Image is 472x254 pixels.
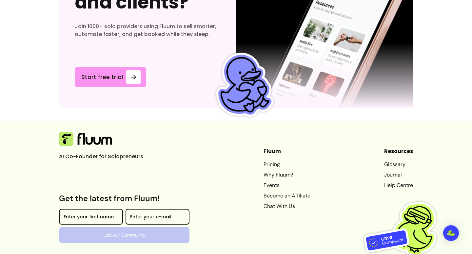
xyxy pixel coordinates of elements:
[75,67,146,87] a: Start free trial
[384,181,413,189] a: Help Centre
[59,193,189,204] h3: Get the latest from Fluum!
[264,181,310,189] a: Events
[264,192,310,200] a: Become an Affiliate
[264,171,310,179] a: Why Fluum?
[204,47,281,124] img: Fluum Duck sticker
[264,147,310,155] header: Fluum
[59,153,157,161] p: AI Co-Founder for Solopreneurs
[264,202,310,210] a: Chat With Us
[384,171,413,179] a: Journal
[75,23,220,38] h3: Join 1000+ solo providers using Fluum to sell smarter, automate faster, and get booked while they...
[64,215,118,221] input: Enter your first name
[384,161,413,168] a: Glossary
[264,161,310,168] a: Pricing
[130,215,185,221] input: Enter your e-mail
[384,147,413,155] header: Resources
[443,225,459,241] div: Open Intercom Messenger
[59,132,112,146] img: Fluum Logo
[80,73,124,82] span: Start free trial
